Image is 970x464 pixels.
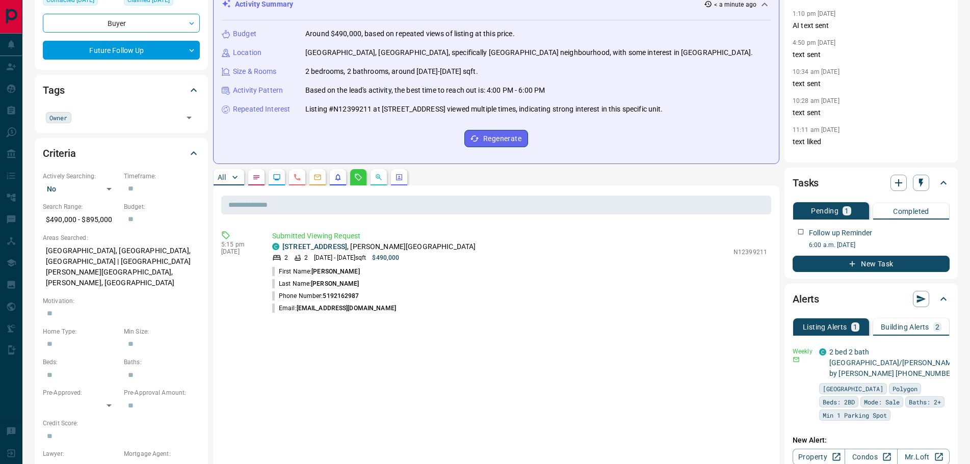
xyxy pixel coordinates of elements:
[819,348,826,356] div: condos.ca
[43,145,76,161] h2: Criteria
[829,348,958,377] a: 2 bed 2 bath [GEOGRAPHIC_DATA]/[PERSON_NAME] by [PERSON_NAME] [PHONE_NUMBER]
[124,327,200,336] p: Min Size:
[311,268,359,275] span: [PERSON_NAME]
[233,85,283,96] p: Activity Pattern
[305,85,545,96] p: Based on the lead's activity, the best time to reach out is: 4:00 PM - 6:00 PM
[793,171,950,195] div: Tasks
[49,113,68,123] span: Owner
[935,323,939,331] p: 2
[823,384,883,394] span: [GEOGRAPHIC_DATA]
[43,211,119,228] p: $490,000 - $895,000
[809,240,950,250] p: 6:00 a.m. [DATE]
[43,296,200,306] p: Motivation:
[793,39,836,46] p: 4:50 pm [DATE]
[284,253,288,262] p: 2
[909,397,941,407] span: Baths: 2+
[845,207,849,214] p: 1
[43,41,200,60] div: Future Follow Up
[793,175,819,191] h2: Tasks
[182,111,196,125] button: Open
[881,323,929,331] p: Building Alerts
[297,305,396,312] span: [EMAIL_ADDRESS][DOMAIN_NAME]
[305,29,515,39] p: Around $490,000, based on repeated views of listing at this price.
[272,267,360,276] p: First Name:
[823,397,855,407] span: Beds: 2BD
[282,241,476,252] p: , [PERSON_NAME][GEOGRAPHIC_DATA]
[793,356,800,363] svg: Email
[811,207,838,214] p: Pending
[853,323,857,331] p: 1
[43,14,200,33] div: Buyer
[893,384,917,394] span: Polygon
[311,280,359,287] span: [PERSON_NAME]
[793,155,840,162] p: 12:41 pm [DATE]
[43,141,200,166] div: Criteria
[305,47,753,58] p: [GEOGRAPHIC_DATA], [GEOGRAPHIC_DATA], specifically [GEOGRAPHIC_DATA] neighbourhood, with some int...
[43,419,200,428] p: Credit Score:
[334,173,342,181] svg: Listing Alerts
[304,253,308,262] p: 2
[221,248,257,255] p: [DATE]
[124,172,200,181] p: Timeframe:
[43,202,119,211] p: Search Range:
[793,347,813,356] p: Weekly
[793,68,840,75] p: 10:34 am [DATE]
[43,172,119,181] p: Actively Searching:
[793,49,950,60] p: text sent
[43,449,119,458] p: Lawyer:
[233,104,290,115] p: Repeated Interest
[323,292,359,299] span: 5192162987
[282,242,347,251] a: [STREET_ADDRESS]
[43,358,119,367] p: Beds:
[233,29,256,39] p: Budget
[793,97,840,104] p: 10:28 am [DATE]
[354,173,362,181] svg: Requests
[233,47,261,58] p: Location
[43,82,64,98] h2: Tags
[733,248,767,257] p: N12399211
[823,410,887,420] span: Min 1 Parking Spot
[793,256,950,272] button: New Task
[273,173,281,181] svg: Lead Browsing Activity
[305,104,663,115] p: Listing #N12399211 at [STREET_ADDRESS] viewed multiple times, indicating strong interest in this ...
[124,202,200,211] p: Budget:
[43,327,119,336] p: Home Type:
[272,243,279,250] div: condos.ca
[375,173,383,181] svg: Opportunities
[43,388,119,397] p: Pre-Approved:
[124,449,200,458] p: Mortgage Agent:
[793,10,836,17] p: 1:10 pm [DATE]
[809,228,872,238] p: Follow up Reminder
[43,181,119,197] div: No
[464,130,528,147] button: Regenerate
[272,279,359,288] p: Last Name:
[313,173,322,181] svg: Emails
[305,66,478,77] p: 2 bedrooms, 2 bathrooms, around [DATE]-[DATE] sqft.
[124,358,200,367] p: Baths:
[793,20,950,31] p: AI text sent
[43,233,200,242] p: Areas Searched:
[793,107,950,118] p: text sent
[124,388,200,397] p: Pre-Approval Amount:
[793,435,950,446] p: New Alert:
[252,173,260,181] svg: Notes
[221,241,257,248] p: 5:15 pm
[793,126,840,133] p: 11:11 am [DATE]
[793,78,950,89] p: text sent
[864,397,900,407] span: Mode: Sale
[43,242,200,291] p: [GEOGRAPHIC_DATA], [GEOGRAPHIC_DATA], [GEOGRAPHIC_DATA] | [GEOGRAPHIC_DATA][PERSON_NAME][GEOGRAPH...
[372,253,399,262] p: $490,000
[793,291,819,307] h2: Alerts
[293,173,301,181] svg: Calls
[803,323,847,331] p: Listing Alerts
[233,66,277,77] p: Size & Rooms
[314,253,366,262] p: [DATE] - [DATE] sqft
[272,231,767,241] p: Submitted Viewing Request
[43,78,200,102] div: Tags
[793,137,950,147] p: text liked
[893,208,929,215] p: Completed
[218,174,226,181] p: All
[272,304,396,313] p: Email:
[793,287,950,311] div: Alerts
[272,291,359,301] p: Phone Number:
